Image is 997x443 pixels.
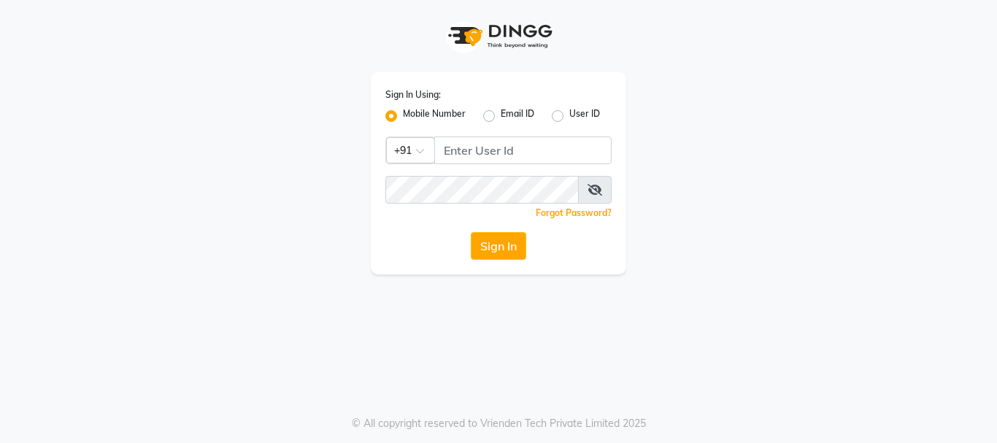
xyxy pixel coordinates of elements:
[385,88,441,101] label: Sign In Using:
[569,107,600,125] label: User ID
[385,176,579,204] input: Username
[440,15,557,58] img: logo1.svg
[434,136,612,164] input: Username
[471,232,526,260] button: Sign In
[536,207,612,218] a: Forgot Password?
[403,107,466,125] label: Mobile Number
[501,107,534,125] label: Email ID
